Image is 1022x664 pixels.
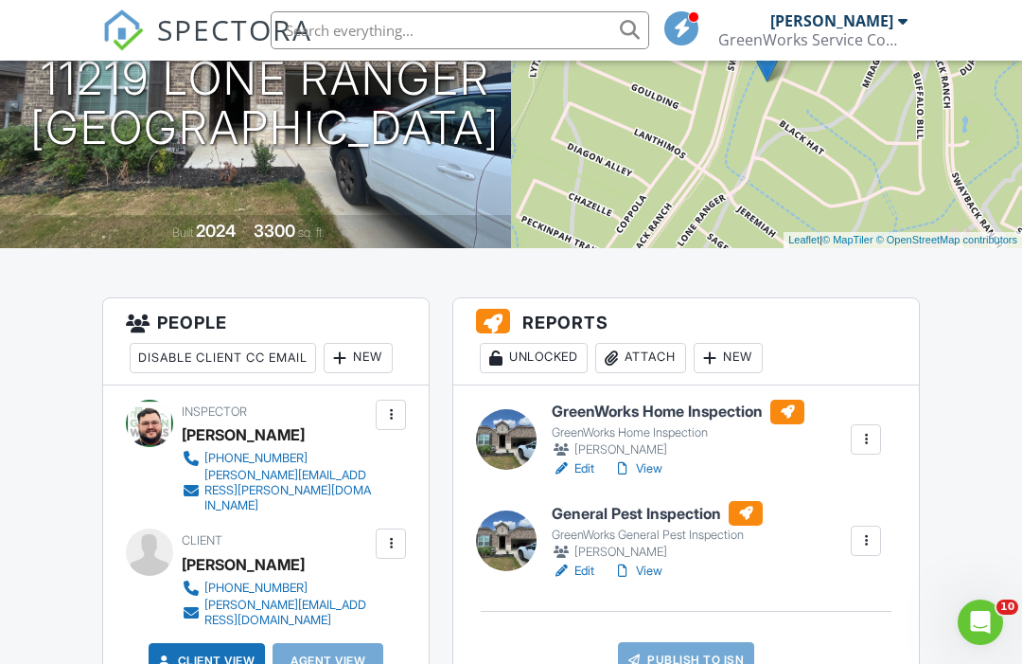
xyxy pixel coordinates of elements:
div: GreenWorks Home Inspection [552,425,804,440]
a: View [613,562,662,581]
div: | [784,232,1022,248]
div: New [694,343,763,373]
a: [PHONE_NUMBER] [182,579,371,598]
a: View [613,459,662,478]
h6: GreenWorks Home Inspection [552,400,804,424]
a: Edit [552,562,594,581]
a: SPECTORA [102,26,312,65]
a: [PERSON_NAME][EMAIL_ADDRESS][PERSON_NAME][DOMAIN_NAME] [182,468,371,513]
div: GreenWorks General Pest Inspection [552,528,763,543]
a: GreenWorks Home Inspection GreenWorks Home Inspection [PERSON_NAME] [552,400,804,460]
input: Search everything... [271,11,649,49]
a: [PHONE_NUMBER] [182,449,371,468]
div: Attach [595,343,686,373]
img: The Best Home Inspection Software - Spectora [102,9,144,51]
div: [PERSON_NAME][EMAIL_ADDRESS][PERSON_NAME][DOMAIN_NAME] [204,468,371,513]
span: 10 [996,600,1018,615]
a: © OpenStreetMap contributors [876,234,1017,245]
div: Disable Client CC Email [130,343,316,373]
div: 3300 [254,221,295,241]
div: [PERSON_NAME] [182,550,305,579]
div: [PERSON_NAME] [552,440,804,459]
div: GreenWorks Service Company [718,30,907,49]
h1: 11219 Lone Ranger [GEOGRAPHIC_DATA] [30,54,500,154]
div: [PERSON_NAME][EMAIL_ADDRESS][DOMAIN_NAME] [204,598,371,628]
a: General Pest Inspection GreenWorks General Pest Inspection [PERSON_NAME] [552,501,763,562]
span: Built [172,225,193,240]
div: New [324,343,393,373]
div: [PERSON_NAME] [552,543,763,562]
div: [PERSON_NAME] [182,421,305,449]
a: Edit [552,459,594,478]
span: Client [182,533,222,547]
span: SPECTORA [157,9,312,49]
div: [PERSON_NAME] [770,11,893,30]
div: Unlocked [480,343,588,373]
div: 2024 [196,221,236,241]
div: [PHONE_NUMBER] [204,581,308,596]
h6: General Pest Inspection [552,501,763,526]
span: Inspector [182,404,247,419]
h3: Reports [453,298,919,386]
a: [PERSON_NAME][EMAIL_ADDRESS][DOMAIN_NAME] [182,598,371,628]
span: sq. ft. [298,225,325,240]
a: Leaflet [788,234,819,245]
a: © MapTiler [822,234,873,245]
h3: People [103,298,429,386]
div: [PHONE_NUMBER] [204,451,308,466]
iframe: Intercom live chat [958,600,1003,645]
